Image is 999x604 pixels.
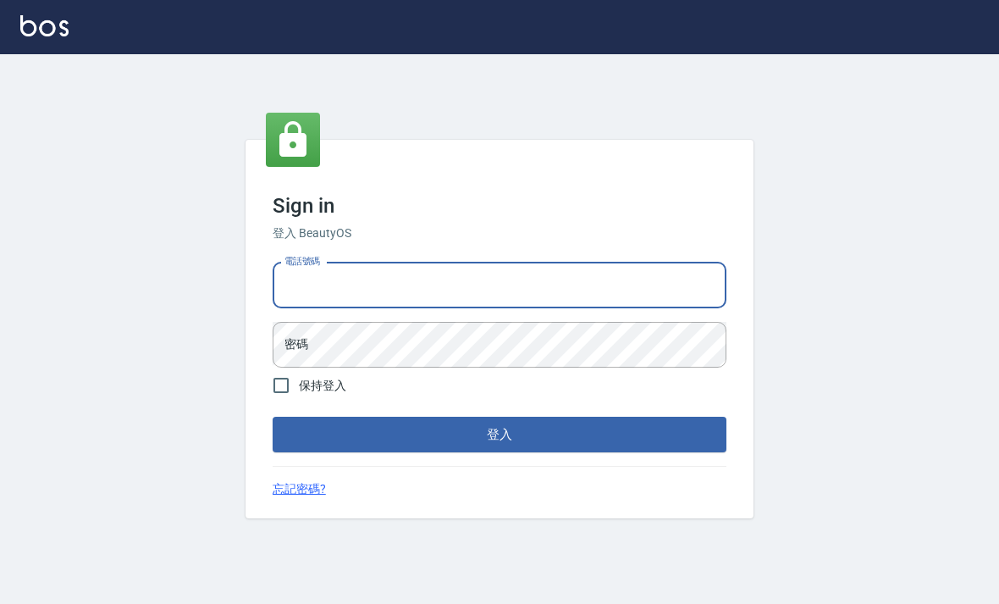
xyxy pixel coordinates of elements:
[273,417,726,452] button: 登入
[273,194,726,218] h3: Sign in
[273,224,726,242] h6: 登入 BeautyOS
[299,377,346,395] span: 保持登入
[284,255,320,268] label: 電話號碼
[273,480,326,498] a: 忘記密碼?
[20,15,69,36] img: Logo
